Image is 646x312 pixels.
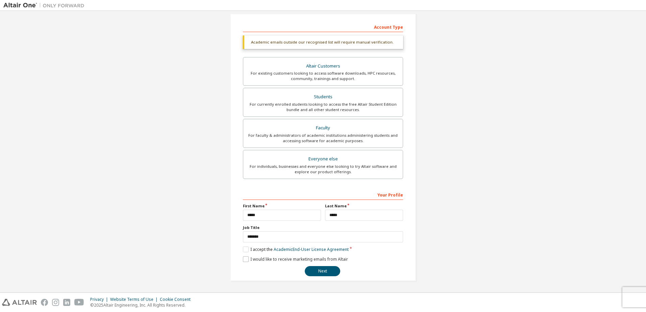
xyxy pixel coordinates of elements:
[243,225,403,230] label: Job Title
[243,35,403,49] div: Academic emails outside our recognised list will require manual verification.
[247,154,399,164] div: Everyone else
[90,302,195,308] p: © 2025 Altair Engineering, Inc. All Rights Reserved.
[247,61,399,71] div: Altair Customers
[63,299,70,306] img: linkedin.svg
[247,71,399,81] div: For existing customers looking to access software downloads, HPC resources, community, trainings ...
[247,123,399,133] div: Faculty
[274,246,349,252] a: Academic End-User License Agreement
[74,299,84,306] img: youtube.svg
[41,299,48,306] img: facebook.svg
[243,189,403,200] div: Your Profile
[243,21,403,32] div: Account Type
[247,133,399,144] div: For faculty & administrators of academic institutions administering students and accessing softwa...
[243,203,321,209] label: First Name
[90,297,110,302] div: Privacy
[52,299,59,306] img: instagram.svg
[247,92,399,102] div: Students
[3,2,88,9] img: Altair One
[110,297,160,302] div: Website Terms of Use
[305,266,340,276] button: Next
[325,203,403,209] label: Last Name
[247,102,399,112] div: For currently enrolled students looking to access the free Altair Student Edition bundle and all ...
[160,297,195,302] div: Cookie Consent
[243,246,349,252] label: I accept the
[247,164,399,175] div: For individuals, businesses and everyone else looking to try Altair software and explore our prod...
[243,256,348,262] label: I would like to receive marketing emails from Altair
[2,299,37,306] img: altair_logo.svg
